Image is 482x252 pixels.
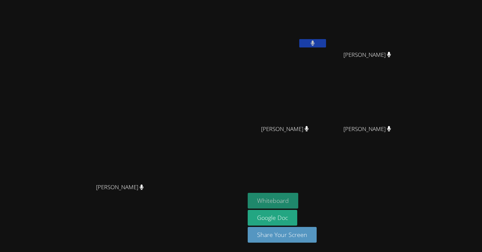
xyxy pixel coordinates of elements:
[248,193,298,209] button: Whiteboard
[343,124,391,134] span: [PERSON_NAME]
[343,50,391,60] span: [PERSON_NAME]
[248,210,297,226] a: Google Doc
[248,227,317,243] button: Share Your Screen
[261,124,309,134] span: [PERSON_NAME]
[96,182,144,192] span: [PERSON_NAME]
